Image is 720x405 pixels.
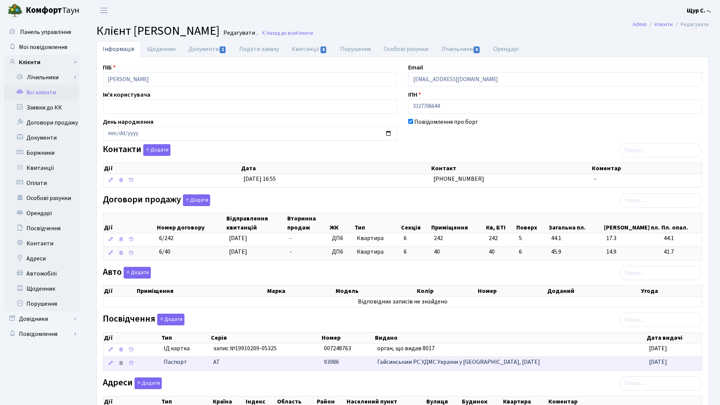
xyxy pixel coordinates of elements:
button: Авто [124,267,151,279]
a: Особові рахунки [4,191,79,206]
img: logo.png [8,3,23,18]
a: Заявки до КК [4,100,79,115]
span: 40 [434,248,440,256]
a: Додати [122,266,151,279]
th: Тип [354,213,400,233]
a: Договори продажу [4,115,79,130]
a: Лічильники [9,70,79,85]
th: Видано [374,333,646,343]
button: Переключити навігацію [94,4,113,17]
a: Мої повідомлення [4,40,79,55]
span: Паспорт [164,358,207,367]
th: Поверх [516,213,548,233]
a: Лічильники [435,41,487,57]
label: Email [408,63,423,72]
input: Пошук... [619,266,701,280]
span: Таун [26,4,79,17]
span: 242 [434,234,443,242]
a: Додати [133,376,162,389]
th: Коментар [591,163,702,174]
span: ДП6 [332,248,351,256]
a: Особові рахунки [377,41,435,57]
span: - [290,248,292,256]
th: Доданий [547,286,641,296]
a: Порушення [334,41,377,57]
th: Колір [416,286,477,296]
th: Приміщення [136,286,267,296]
span: 45.9 [551,248,600,256]
span: [PHONE_NUMBER] [434,175,484,183]
span: 8 [474,46,480,53]
a: Автомобілі [4,266,79,281]
span: 44.1 [551,234,600,243]
span: [DATE] [649,358,667,366]
a: Інформація [96,41,141,57]
a: Документи [4,130,79,145]
label: День народження [103,117,153,126]
label: ПІБ [103,63,116,72]
a: Орендарі [487,41,525,57]
a: Орендарі [4,206,79,221]
a: Щоденник [141,41,182,57]
th: Приміщення [430,213,485,233]
th: Дії [103,213,156,233]
th: Вторинна продаж [286,213,329,233]
label: ІПН [408,90,421,99]
th: Номер [477,286,547,296]
a: Панель управління [4,25,79,40]
th: Контакт [430,163,591,174]
span: [DATE] [229,248,247,256]
span: 007248763 [324,344,351,353]
a: Подати заявку [233,41,285,57]
th: Дії [103,333,161,343]
th: Пл. опал. [661,213,702,233]
th: Кв, БТІ [485,213,516,233]
span: 242 [489,234,513,243]
th: Тип [161,333,210,343]
a: Клієнти [655,20,673,28]
nav: breadcrumb [621,17,720,32]
a: Оплати [4,176,79,191]
span: 6/40 [159,248,170,256]
button: Договори продажу [183,194,210,206]
span: Гайсинським РС УДМС України у [GEOGRAPHIC_DATA], [DATE] [377,358,540,366]
span: 6/242 [159,234,173,242]
button: Контакти [143,144,170,156]
a: Порушення [4,296,79,311]
th: Марка [266,286,335,296]
span: ДП6 [332,234,351,243]
span: ІД картка [164,344,207,353]
span: 6 [404,234,407,242]
span: Клієнти [296,29,313,37]
a: Щур С. -. [687,6,711,15]
span: 41.7 [664,248,699,256]
b: Комфорт [26,4,62,16]
a: Адреси [4,251,79,266]
span: 93986 [324,358,339,366]
a: Щоденник [4,281,79,296]
th: Серія [210,333,321,343]
span: - [594,175,596,183]
span: Панель управління [20,28,71,36]
span: 14.9 [606,248,658,256]
span: 6 [519,248,545,256]
span: 8 [321,46,327,53]
span: Мої повідомлення [19,43,67,51]
span: [DATE] [229,234,247,242]
a: Назад до всіхКлієнти [261,29,313,37]
a: Боржники [4,145,79,160]
span: 17.3 [606,234,658,243]
input: Пошук... [619,193,701,208]
th: Угода [640,286,702,296]
label: Адреси [103,377,162,389]
th: Дата [240,163,430,174]
span: 2 [220,46,226,53]
a: Всі клієнти [4,85,79,100]
input: Пошук... [619,143,701,157]
a: Додати [181,193,210,206]
span: АТ [213,358,220,366]
span: 5 [519,234,545,243]
span: Квартира [357,248,398,256]
span: Клієнт [PERSON_NAME] [96,22,220,40]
